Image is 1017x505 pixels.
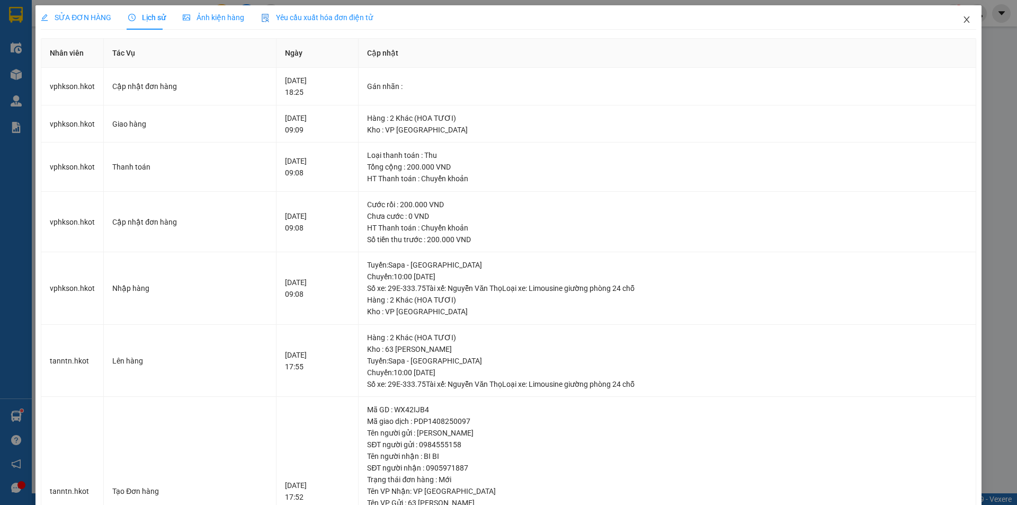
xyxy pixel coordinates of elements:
div: [DATE] 17:52 [285,480,350,503]
td: vphkson.hkot [41,143,104,192]
span: clock-circle [128,14,136,21]
th: Tác Vụ [104,39,276,68]
th: Cập nhật [359,39,976,68]
div: Cập nhật đơn hàng [112,81,267,92]
td: vphkson.hkot [41,105,104,143]
span: SỬA ĐƠN HÀNG [41,13,111,22]
span: edit [41,14,48,21]
div: HT Thanh toán : Chuyển khoản [367,222,967,234]
div: Tạo Đơn hàng [112,485,267,497]
div: Chưa cước : 0 VND [367,210,967,222]
div: Tên người nhận : BI BI [367,450,967,462]
td: vphkson.hkot [41,68,104,105]
td: tanntn.hkot [41,325,104,397]
div: Mã GD : WX42IJB4 [367,404,967,415]
div: HT Thanh toán : Chuyển khoản [367,173,967,184]
div: Kho : VP [GEOGRAPHIC_DATA] [367,124,967,136]
div: Mã giao dịch : PDP1408250097 [367,415,967,427]
div: Cước rồi : 200.000 VND [367,199,967,210]
div: Hàng : 2 Khác (HOA TƯƠI) [367,332,967,343]
div: Hàng : 2 Khác (HOA TƯƠI) [367,112,967,124]
div: Hàng : 2 Khác (HOA TƯƠI) [367,294,967,306]
td: vphkson.hkot [41,252,104,325]
div: Nhập hàng [112,282,267,294]
div: Kho : VP [GEOGRAPHIC_DATA] [367,306,967,317]
div: [DATE] 09:08 [285,210,350,234]
div: SĐT người gửi : 0984555158 [367,439,967,450]
div: [DATE] 09:08 [285,155,350,179]
span: Yêu cầu xuất hóa đơn điện tử [261,13,373,22]
div: SĐT người nhận : 0905971887 [367,462,967,474]
div: Số tiền thu trước : 200.000 VND [367,234,967,245]
div: Thanh toán [112,161,267,173]
div: Tên VP Nhận: VP [GEOGRAPHIC_DATA] [367,485,967,497]
div: [DATE] 09:09 [285,112,350,136]
td: vphkson.hkot [41,192,104,253]
th: Ngày [276,39,359,68]
div: Trạng thái đơn hàng : Mới [367,474,967,485]
div: [DATE] 09:08 [285,277,350,300]
th: Nhân viên [41,39,104,68]
div: [DATE] 17:55 [285,349,350,373]
div: Lên hàng [112,355,267,367]
div: Tên người gửi : [PERSON_NAME] [367,427,967,439]
div: Loại thanh toán : Thu [367,149,967,161]
div: Tuyến : Sapa - [GEOGRAPHIC_DATA] Chuyến: 10:00 [DATE] Số xe: 29E-333.75 Tài xế: Nguyễn Văn Thọ ... [367,259,967,294]
div: Tuyến : Sapa - [GEOGRAPHIC_DATA] Chuyến: 10:00 [DATE] Số xe: 29E-333.75 Tài xế: Nguyễn Văn Thọ ... [367,355,967,390]
span: picture [183,14,190,21]
div: Giao hàng [112,118,267,130]
div: Kho : 63 [PERSON_NAME] [367,343,967,355]
div: Tổng cộng : 200.000 VND [367,161,967,173]
img: icon [261,14,270,22]
span: close [962,15,971,24]
span: Lịch sử [128,13,166,22]
button: Close [952,5,982,35]
div: [DATE] 18:25 [285,75,350,98]
span: Ảnh kiện hàng [183,13,244,22]
div: Cập nhật đơn hàng [112,216,267,228]
div: Gán nhãn : [367,81,967,92]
